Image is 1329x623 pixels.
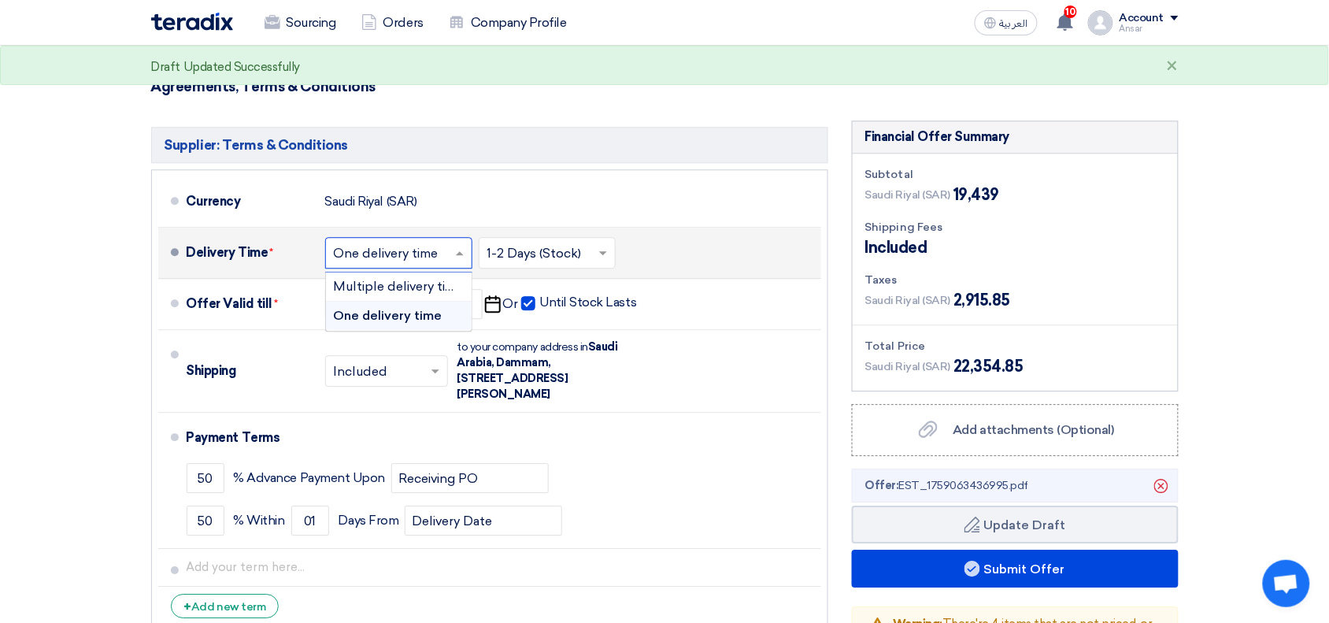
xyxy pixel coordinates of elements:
[291,506,329,536] input: payment-term-2
[187,183,313,221] div: Currency
[852,550,1179,588] button: Submit Offer
[436,6,579,40] a: Company Profile
[391,463,549,493] input: payment-term-2
[234,513,285,528] span: % Within
[865,358,951,375] span: Saudi Riyal (SAR)
[334,279,470,294] span: Multiple delivery times
[187,352,313,390] div: Shipping
[151,13,233,31] img: Teradix logo
[975,10,1038,35] button: العربية
[334,308,442,323] span: One delivery time
[865,477,1029,494] span: EST_1759063436995.pdf
[865,272,1165,288] div: Taxes
[405,506,562,536] input: payment-term-2
[349,6,436,40] a: Orders
[953,288,1010,312] span: 2,915.85
[1120,12,1164,25] div: Account
[521,295,637,310] label: Until Stock Lasts
[865,187,951,203] span: Saudi Riyal (SAR)
[865,235,927,259] span: Included
[1000,18,1028,29] span: العربية
[457,340,618,401] span: Saudi Arabia, Dammam, [STREET_ADDRESS][PERSON_NAME]
[151,58,301,76] div: Draft Updated Successfully
[1167,57,1179,76] div: ×
[457,339,631,402] div: to your company address in
[325,187,417,217] div: Saudi Riyal (SAR)
[151,78,1179,95] h3: Agreements, Terms & Conditions
[184,599,192,614] span: +
[852,506,1179,543] button: Update Draft
[187,419,802,457] div: Payment Terms
[187,234,313,272] div: Delivery Time
[1064,6,1077,18] span: 10
[865,219,1165,235] div: Shipping Fees
[171,594,279,618] div: Add new term
[187,285,313,323] div: Offer Valid till
[953,422,1115,437] span: Add attachments (Optional)
[339,513,399,528] span: Days From
[865,292,951,309] span: Saudi Riyal (SAR)
[187,463,224,493] input: payment-term-1
[1120,24,1179,33] div: Ansar
[503,296,518,312] span: Or
[865,128,1010,146] div: Financial Offer Summary
[953,354,1024,378] span: 22,354.85
[187,506,224,536] input: payment-term-2
[1088,10,1113,35] img: profile_test.png
[1263,560,1310,607] div: Open chat
[234,470,385,486] span: % Advance Payment Upon
[151,127,828,163] h5: Supplier: Terms & Conditions
[252,6,349,40] a: Sourcing
[187,552,815,582] input: Add your term here...
[865,166,1165,183] div: Subtotal
[953,183,999,206] span: 19,439
[865,338,1165,354] div: Total Price
[865,479,899,492] span: Offer:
